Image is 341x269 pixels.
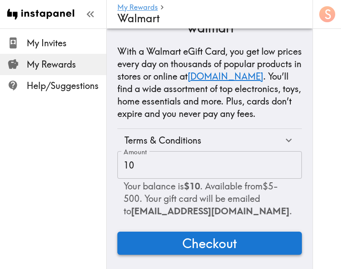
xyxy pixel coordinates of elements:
b: $10 [184,181,200,192]
h4: Walmart [117,12,295,25]
span: S [325,7,331,22]
button: Checkout [117,232,302,255]
p: With a Walmart eGift Card, you get low prices every day on thousands of popular products in store... [117,45,302,120]
div: Terms & Conditions [124,134,283,147]
a: [DOMAIN_NAME] [188,71,263,82]
span: My Rewards [27,58,106,71]
span: My Invites [27,37,106,49]
span: Checkout [182,234,237,252]
div: Terms & Conditions [117,129,302,152]
span: Help/Suggestions [27,80,106,92]
span: [EMAIL_ADDRESS][DOMAIN_NAME] [131,205,289,217]
label: Amount [124,147,147,157]
span: Your balance is . Available from $5 - 500 . Your gift card will be emailed to . [124,181,292,217]
a: My Rewards [117,4,158,12]
button: S [318,5,336,23]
